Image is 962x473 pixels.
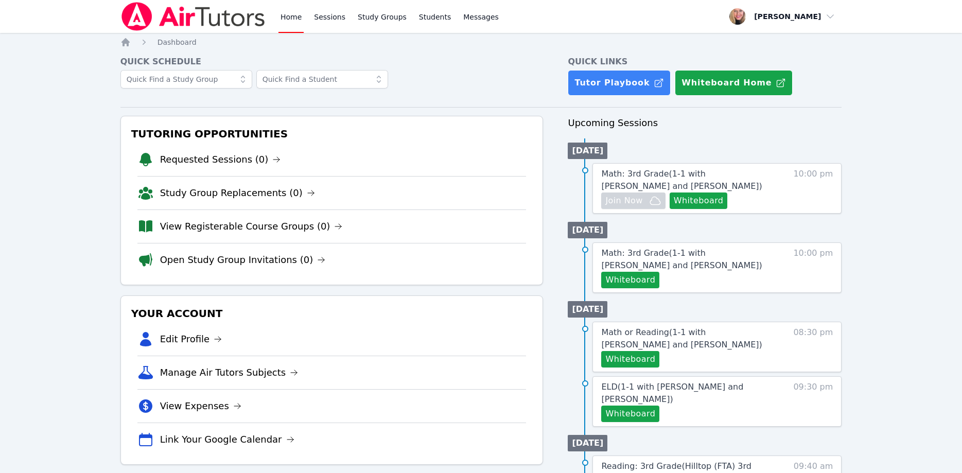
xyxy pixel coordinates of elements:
a: Requested Sessions (0) [160,152,281,167]
button: Whiteboard [601,351,659,367]
a: Study Group Replacements (0) [160,186,315,200]
span: ELD ( 1-1 with [PERSON_NAME] and [PERSON_NAME] ) [601,382,743,404]
span: Math or Reading ( 1-1 with [PERSON_NAME] and [PERSON_NAME] ) [601,327,762,349]
span: 08:30 pm [793,326,833,367]
h3: Your Account [129,304,535,323]
a: Dashboard [158,37,197,47]
h3: Tutoring Opportunities [129,125,535,143]
button: Whiteboard [601,272,659,288]
a: Tutor Playbook [568,70,671,96]
h4: Quick Links [568,56,842,68]
span: Join Now [605,195,642,207]
input: Quick Find a Student [256,70,388,89]
span: Dashboard [158,38,197,46]
li: [DATE] [568,143,607,159]
a: Math or Reading(1-1 with [PERSON_NAME] and [PERSON_NAME]) [601,326,775,351]
a: Link Your Google Calendar [160,432,294,447]
nav: Breadcrumb [120,37,842,47]
a: Math: 3rd Grade(1-1 with [PERSON_NAME] and [PERSON_NAME]) [601,168,775,192]
a: ELD(1-1 with [PERSON_NAME] and [PERSON_NAME]) [601,381,775,406]
a: Edit Profile [160,332,222,346]
span: Math: 3rd Grade ( 1-1 with [PERSON_NAME] and [PERSON_NAME] ) [601,169,762,191]
li: [DATE] [568,301,607,318]
a: Math: 3rd Grade(1-1 with [PERSON_NAME] and [PERSON_NAME]) [601,247,775,272]
button: Join Now [601,192,665,209]
button: Whiteboard Home [675,70,793,96]
li: [DATE] [568,222,607,238]
h3: Upcoming Sessions [568,116,842,130]
img: Air Tutors [120,2,266,31]
span: Math: 3rd Grade ( 1-1 with [PERSON_NAME] and [PERSON_NAME] ) [601,248,762,270]
a: View Registerable Course Groups (0) [160,219,343,234]
span: 10:00 pm [793,168,833,209]
h4: Quick Schedule [120,56,544,68]
a: View Expenses [160,399,241,413]
button: Whiteboard [670,192,728,209]
span: 10:00 pm [793,247,833,288]
span: Messages [463,12,499,22]
span: 09:30 pm [793,381,833,422]
li: [DATE] [568,435,607,451]
a: Open Study Group Invitations (0) [160,253,326,267]
input: Quick Find a Study Group [120,70,252,89]
a: Manage Air Tutors Subjects [160,365,299,380]
button: Whiteboard [601,406,659,422]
